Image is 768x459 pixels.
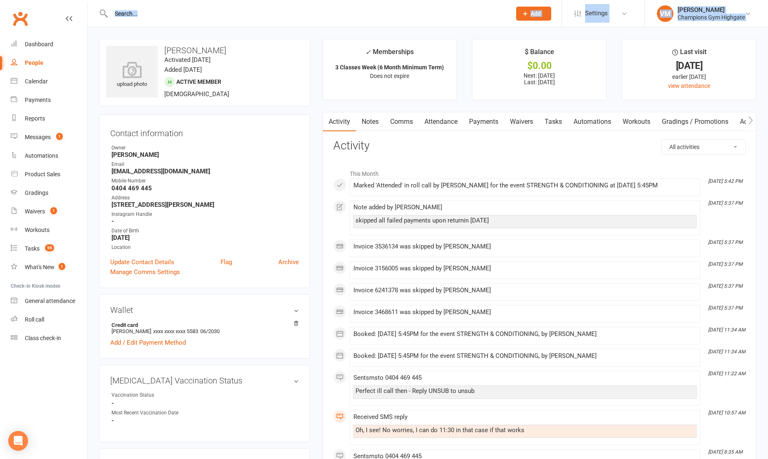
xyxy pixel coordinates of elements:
[656,112,734,131] a: Gradings / Promotions
[370,73,409,79] span: Does not expire
[708,449,742,455] i: [DATE] 8:35 AM
[384,112,419,131] a: Comms
[516,7,551,21] button: Add
[585,4,608,23] span: Settings
[110,125,299,138] h3: Contact information
[480,72,599,85] p: Next: [DATE] Last: [DATE]
[111,194,299,202] div: Address
[356,427,695,434] div: Oh, I see! No worries, I can do 11:30 in that case if that works
[11,310,87,329] a: Roll call
[11,91,87,109] a: Payments
[111,151,299,159] strong: [PERSON_NAME]
[708,349,745,355] i: [DATE] 11:34 AM
[531,10,541,17] span: Add
[11,147,87,165] a: Automations
[25,152,58,159] div: Automations
[11,35,87,54] a: Dashboard
[356,112,384,131] a: Notes
[164,56,211,64] time: Activated [DATE]
[110,321,299,336] li: [PERSON_NAME]
[463,112,504,131] a: Payments
[353,309,697,316] div: Invoice 3468611 was skipped by [PERSON_NAME]
[708,305,742,311] i: [DATE] 5:37 PM
[333,140,746,152] h3: Activity
[25,78,48,85] div: Calendar
[353,287,697,294] div: Invoice 6241378 was skipped by [PERSON_NAME]
[111,218,299,225] strong: -
[25,134,51,140] div: Messages
[630,62,749,70] div: [DATE]
[25,97,51,103] div: Payments
[11,54,87,72] a: People
[10,8,31,29] a: Clubworx
[111,144,299,152] div: Owner
[11,329,87,348] a: Class kiosk mode
[111,417,299,424] strong: -
[708,261,742,267] i: [DATE] 5:37 PM
[630,72,749,81] div: earlier [DATE]
[25,41,53,47] div: Dashboard
[111,201,299,208] strong: [STREET_ADDRESS][PERSON_NAME]
[11,128,87,147] a: Messages 1
[111,211,299,218] div: Instagram Handle
[11,239,87,258] a: Tasks 55
[50,207,57,214] span: 1
[353,265,697,272] div: Invoice 3156005 was skipped by [PERSON_NAME]
[356,388,695,395] div: Perfect ill call then - Reply UNSUB to unsub
[678,14,745,21] div: Champions Gym Highgate
[11,221,87,239] a: Workouts
[708,239,742,245] i: [DATE] 5:37 PM
[11,258,87,277] a: What's New1
[708,178,742,184] i: [DATE] 5:42 PM
[353,374,422,381] span: Sent sms to 0404 469 445
[111,244,299,251] div: Location
[25,189,48,196] div: Gradings
[106,46,303,55] h3: [PERSON_NAME]
[335,64,444,71] strong: 3 Classes Week (6 Month Minimum Term)
[617,112,656,131] a: Workouts
[672,47,706,62] div: Last visit
[106,62,158,89] div: upload photo
[111,322,295,328] strong: Credit card
[365,48,371,56] i: ✓
[353,204,697,211] div: Note added by [PERSON_NAME]
[11,184,87,202] a: Gradings
[11,202,87,221] a: Waivers 1
[59,263,65,270] span: 1
[353,182,697,189] div: Marked 'Attended' in roll call by [PERSON_NAME] for the event STRENGTH & CONDITIONING at [DATE] 5...
[25,115,45,122] div: Reports
[353,353,697,360] div: Booked: [DATE] 5:45PM for the event STRENGTH & CONDITIONING, by [PERSON_NAME]
[25,208,45,215] div: Waivers
[11,72,87,91] a: Calendar
[25,171,60,177] div: Product Sales
[110,305,299,315] h3: Wallet
[109,8,505,19] input: Search...
[110,257,174,267] a: Update Contact Details
[111,234,299,241] strong: [DATE]
[25,245,40,252] div: Tasks
[353,414,697,421] div: Received SMS reply
[353,243,697,250] div: Invoice 3536134 was skipped by [PERSON_NAME]
[220,257,232,267] a: Flag
[110,338,186,348] a: Add / Edit Payment Method
[164,90,229,98] span: [DEMOGRAPHIC_DATA]
[25,335,61,341] div: Class check-in
[111,391,180,399] div: Vaccination Status
[111,227,299,235] div: Date of Birth
[111,177,299,185] div: Mobile Number
[111,400,299,407] strong: -
[708,410,745,416] i: [DATE] 10:57 AM
[678,6,745,14] div: [PERSON_NAME]
[568,112,617,131] a: Automations
[111,185,299,192] strong: 0404 469 445
[11,165,87,184] a: Product Sales
[668,83,710,89] a: view attendance
[45,244,54,251] span: 55
[11,292,87,310] a: General attendance kiosk mode
[708,327,745,333] i: [DATE] 11:34 AM
[323,112,356,131] a: Activity
[25,298,75,304] div: General attendance
[657,5,673,22] div: VM
[708,200,742,206] i: [DATE] 5:37 PM
[278,257,299,267] a: Archive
